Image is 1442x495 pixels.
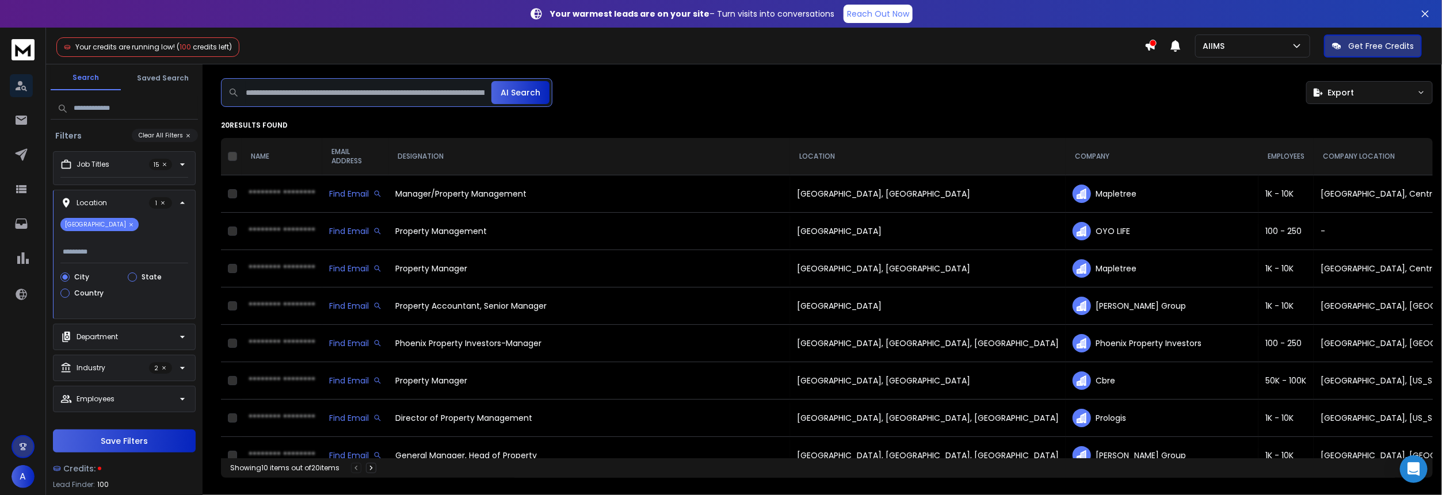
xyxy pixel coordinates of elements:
span: Export [1327,87,1354,98]
td: [GEOGRAPHIC_DATA], [GEOGRAPHIC_DATA] [790,250,1066,287]
td: [GEOGRAPHIC_DATA], [GEOGRAPHIC_DATA], [GEOGRAPHIC_DATA] [790,325,1066,362]
p: 1 [149,197,172,209]
div: Find Email [329,450,382,461]
div: Find Email [329,375,382,386]
div: Cbre [1073,371,1252,390]
p: Department [77,332,118,341]
h3: Filters [51,130,86,141]
button: Search [51,66,121,90]
div: Prologis [1073,409,1252,427]
button: Save Filters [53,429,196,452]
td: 1K - 10K [1258,175,1314,213]
strong: Your warmest leads are on your site [550,8,709,20]
th: EMAIL ADDRESS [322,138,388,175]
td: Property Management [388,213,790,250]
td: 1K - 10K [1258,287,1314,325]
td: Director of Property Management [388,400,790,437]
div: Find Email [329,188,382,199]
th: EMPLOYEES [1258,138,1314,175]
div: Mapletree [1073,259,1252,278]
p: – Turn visits into conversations [550,8,834,20]
th: NAME [242,138,322,175]
label: State [142,273,162,282]
div: Find Email [329,300,382,312]
p: AIIMS [1203,40,1229,52]
label: City [74,273,89,282]
td: 50K - 100K [1258,362,1314,400]
img: logo [12,39,35,60]
th: LOCATION [790,138,1066,175]
p: [GEOGRAPHIC_DATA] [60,218,139,231]
td: General Manager, Head of Property [388,437,790,474]
p: 20 results found [221,121,1433,130]
div: Find Email [329,225,382,237]
td: Property Manager [388,250,790,287]
td: Phoenix Property Investors-Manager [388,325,790,362]
div: Mapletree [1073,185,1252,203]
div: Phoenix Property Investors [1073,334,1252,352]
td: [GEOGRAPHIC_DATA], [GEOGRAPHIC_DATA], [GEOGRAPHIC_DATA] [790,400,1066,437]
td: Manager/Property Management [388,175,790,213]
td: 100 - 250 [1258,213,1314,250]
div: Find Email [329,263,382,274]
div: Find Email [329,337,382,349]
th: COMPANY [1066,138,1258,175]
button: AI Search [491,81,550,104]
p: 2 [149,362,172,374]
p: Get Free Credits [1348,40,1414,52]
button: A [12,465,35,488]
button: Saved Search [128,67,198,90]
span: Your credits are running low! [75,42,175,52]
td: 1K - 10K [1258,250,1314,287]
td: [GEOGRAPHIC_DATA], [GEOGRAPHIC_DATA] [790,362,1066,400]
td: [GEOGRAPHIC_DATA], [GEOGRAPHIC_DATA] [790,175,1066,213]
div: Find Email [329,412,382,424]
p: Job Titles [77,160,109,169]
td: Property Manager [388,362,790,400]
a: Reach Out Now [844,5,913,23]
td: [GEOGRAPHIC_DATA] [790,213,1066,250]
td: 100 - 250 [1258,325,1314,362]
div: Showing 10 items out of 20 items [230,463,339,473]
p: Location [77,198,107,208]
p: Reach Out Now [847,8,909,20]
button: Clear All Filters [132,129,198,142]
td: [GEOGRAPHIC_DATA], [GEOGRAPHIC_DATA], [GEOGRAPHIC_DATA] [790,437,1066,474]
td: 1K - 10K [1258,400,1314,437]
div: [PERSON_NAME] Group [1073,297,1252,315]
div: [PERSON_NAME] Group [1073,446,1252,465]
button: Get Free Credits [1324,34,1422,57]
a: Credits: [53,457,196,480]
td: Property Accountant, Senior Manager [388,287,790,325]
span: 100 [97,480,109,489]
td: [GEOGRAPHIC_DATA] [790,287,1066,325]
p: Lead Finder: [53,480,95,489]
td: 1K - 10K [1258,437,1314,474]
p: 15 [149,159,172,170]
span: ( credits left) [177,42,232,52]
span: 100 [180,42,191,52]
span: Credits: [63,463,96,474]
p: Industry [77,363,105,373]
th: DESIGNATION [388,138,790,175]
div: Open Intercom Messenger [1400,455,1428,483]
p: Employees [77,394,115,404]
div: OYO LIFE [1073,222,1252,240]
label: Country [74,289,104,298]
